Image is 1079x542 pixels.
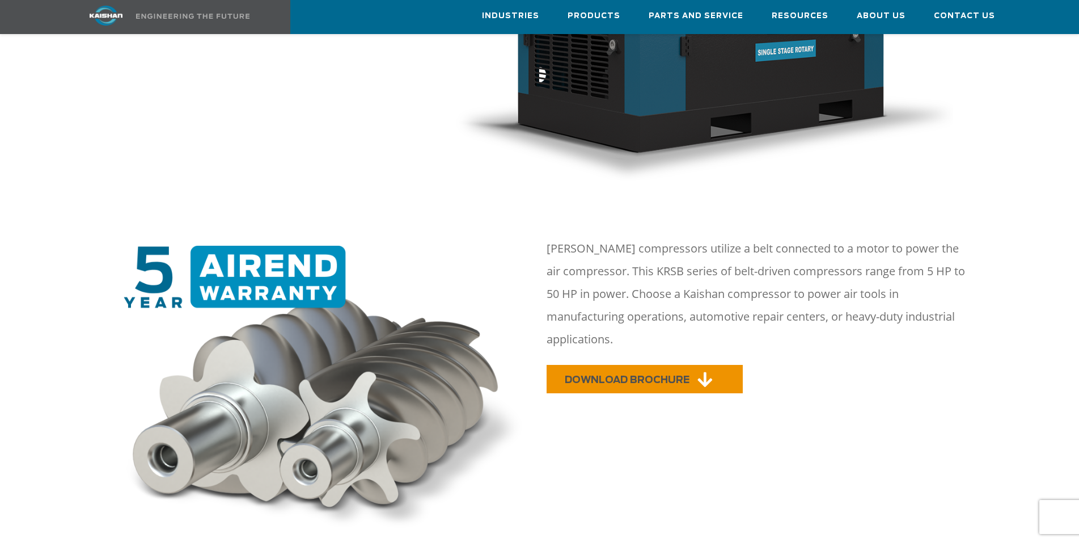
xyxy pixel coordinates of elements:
[649,1,743,31] a: Parts and Service
[857,10,905,23] span: About Us
[547,365,743,393] a: DOWNLOAD BROCHURE
[482,10,539,23] span: Industries
[857,1,905,31] a: About Us
[568,1,620,31] a: Products
[772,10,828,23] span: Resources
[136,14,249,19] img: Engineering the future
[649,10,743,23] span: Parts and Service
[482,1,539,31] a: Industries
[934,1,995,31] a: Contact Us
[568,10,620,23] span: Products
[565,375,689,385] span: DOWNLOAD BROCHURE
[64,6,149,26] img: kaishan logo
[116,246,533,536] img: warranty
[772,1,828,31] a: Resources
[934,10,995,23] span: Contact Us
[547,237,971,351] p: [PERSON_NAME] compressors utilize a belt connected to a motor to power the air compressor. This K...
